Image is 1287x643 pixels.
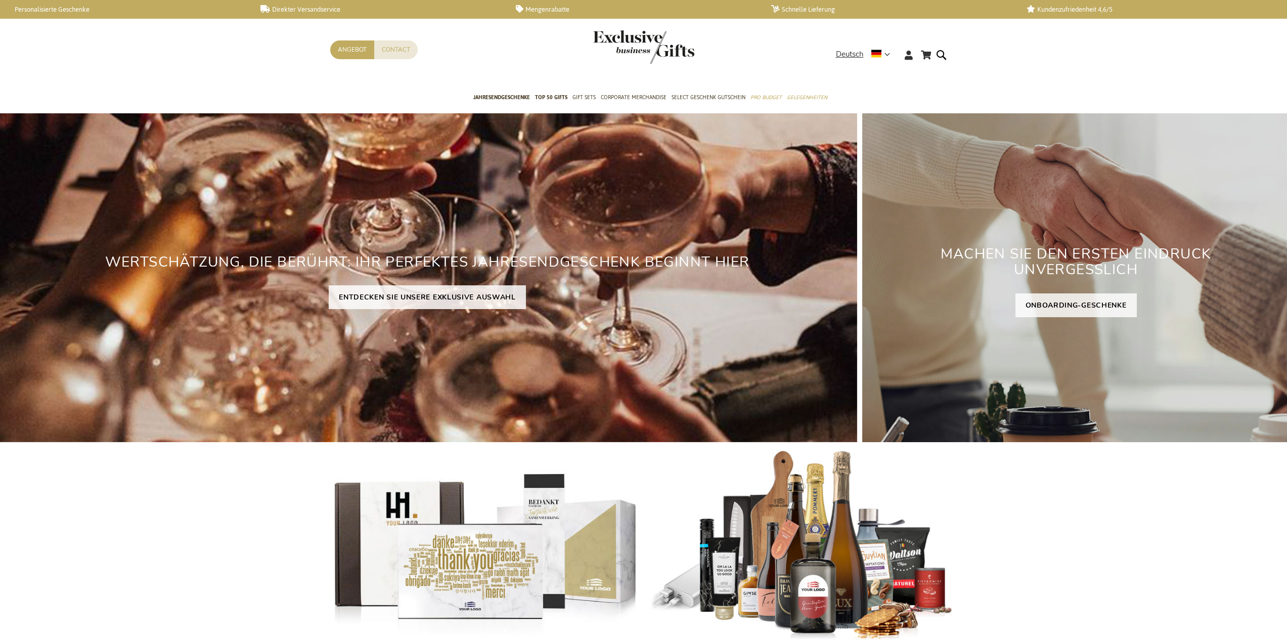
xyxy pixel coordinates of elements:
span: Select Geschenk Gutschein [672,92,745,103]
a: Contact [374,40,418,59]
span: Deutsch [836,49,864,60]
a: Personalisierte Geschenke [5,5,244,14]
a: Pro Budget [750,85,782,111]
a: Gelegenheiten [787,85,827,111]
img: Gepersonaliseerde relatiegeschenken voor personeel en klanten [330,450,639,642]
a: ENTDECKEN SIE UNSERE EXKLUSIVE AUSWAHL [329,285,526,309]
a: Jahresendgeschenke [473,85,530,111]
span: TOP 50 Gifts [535,92,567,103]
span: Pro Budget [750,92,782,103]
a: TOP 50 Gifts [535,85,567,111]
span: Gift Sets [572,92,596,103]
span: Corporate Merchandise [601,92,667,103]
span: Gelegenheiten [787,92,827,103]
a: Corporate Merchandise [601,85,667,111]
span: Jahresendgeschenke [473,92,530,103]
img: Personalisierte Geschenke für Kunden und Mitarbeiter mit WirkungPersonalisierte Geschenke für Kun... [649,450,957,642]
a: store logo [593,30,644,64]
a: Select Geschenk Gutschein [672,85,745,111]
a: ONBOARDING-GESCHENKE [1015,293,1137,317]
img: Exclusive Business gifts logo [593,30,694,64]
a: Schnelle Lieferung [771,5,1010,14]
a: Gift Sets [572,85,596,111]
a: Angebot [330,40,374,59]
a: Kundenzufriedenheit 4,6/5 [1027,5,1266,14]
a: Mengenrabatte [516,5,755,14]
a: Direkter Versandservice [260,5,500,14]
